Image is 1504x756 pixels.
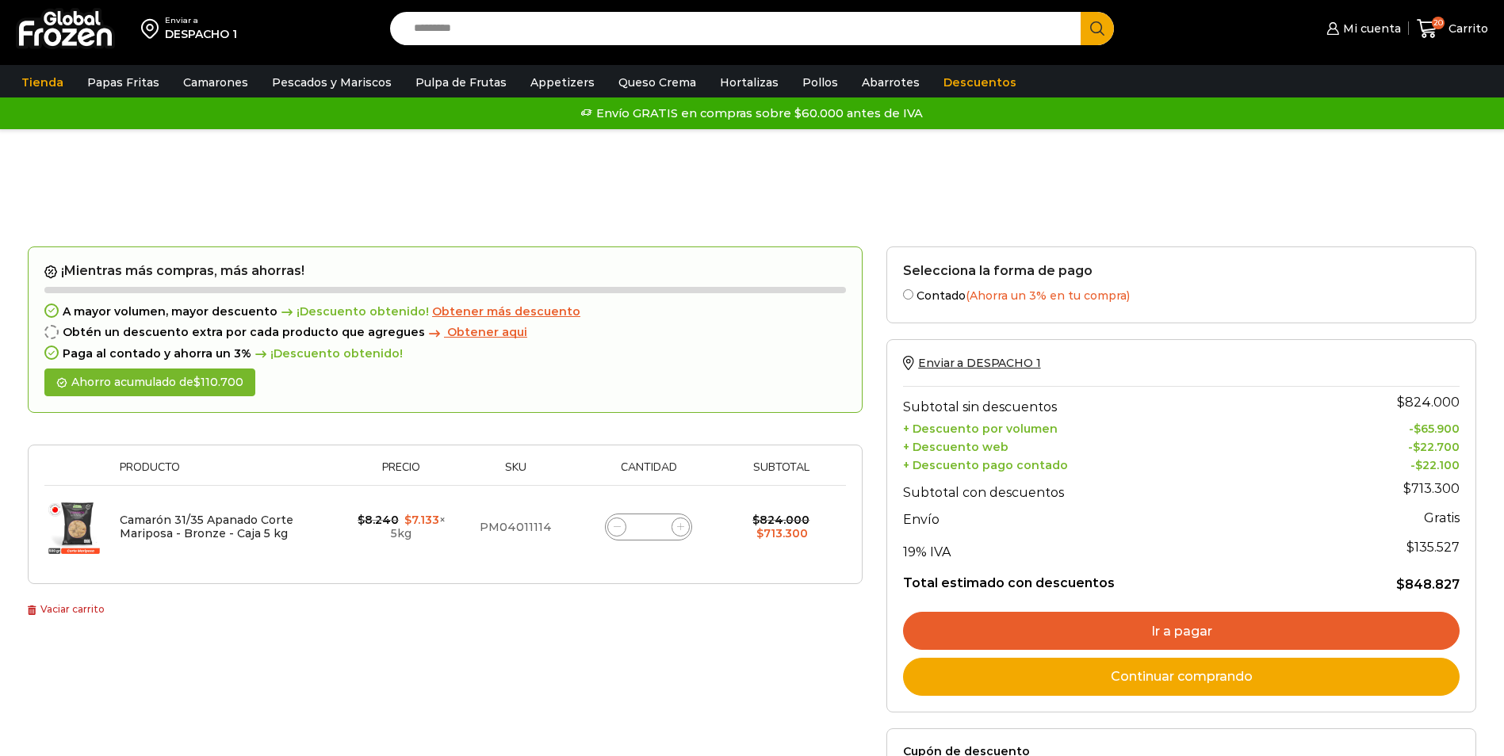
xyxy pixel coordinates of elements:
span: Obtener aqui [447,325,527,339]
td: - [1319,437,1460,455]
a: Hortalizas [712,67,786,97]
span: 135.527 [1406,540,1460,555]
a: Obtener más descuento [432,305,580,319]
th: + Descuento pago contado [903,454,1318,472]
th: Sku [457,461,574,486]
button: Search button [1081,12,1114,45]
a: Pollos [794,67,846,97]
th: Producto [112,461,346,486]
span: $ [193,375,201,389]
span: Carrito [1445,21,1488,36]
div: Ahorro acumulado de [44,368,255,396]
a: Pulpa de Frutas [408,67,515,97]
th: Subtotal sin descuentos [903,387,1318,418]
a: Appetizers [522,67,603,97]
bdi: 848.827 [1396,577,1460,592]
span: (Ahorra un 3% en tu compra) [966,288,1130,303]
th: Subtotal [724,461,838,486]
td: - [1319,454,1460,472]
th: Cantidad [574,461,724,486]
span: ¡Descuento obtenido! [251,347,403,361]
a: Camarón 31/35 Apanado Corte Mariposa - Bronze - Caja 5 kg [120,513,293,540]
td: PM04011114 [457,486,574,568]
a: Abarrotes [854,67,928,97]
div: DESPACHO 1 [165,26,237,42]
span: $ [358,513,365,527]
a: Descuentos [936,67,1024,97]
td: × 5kg [346,486,458,568]
a: Enviar a DESPACHO 1 [903,356,1040,370]
a: Tienda [13,67,71,97]
span: $ [1415,458,1422,472]
a: Papas Fritas [79,67,167,97]
th: + Descuento por volumen [903,418,1318,437]
span: Enviar a DESPACHO 1 [918,356,1040,370]
input: Product quantity [637,516,660,538]
span: $ [756,526,763,540]
th: + Descuento web [903,437,1318,455]
span: $ [1414,422,1421,436]
div: Enviar a [165,15,237,26]
th: Subtotal con descuentos [903,472,1318,504]
span: $ [752,513,760,527]
span: $ [1406,540,1414,555]
a: Camarones [175,67,256,97]
bdi: 824.000 [1397,395,1460,410]
strong: Gratis [1424,510,1460,525]
span: $ [1396,577,1405,592]
bdi: 65.900 [1414,422,1460,436]
bdi: 824.000 [752,513,809,527]
th: Precio [346,461,458,486]
bdi: 22.100 [1415,458,1460,472]
a: Mi cuenta [1322,13,1400,44]
bdi: 713.300 [1403,481,1460,496]
a: Ir a pagar [903,612,1460,650]
a: Vaciar carrito [28,603,105,615]
div: A mayor volumen, mayor descuento [44,305,846,319]
a: 20 Carrito [1417,10,1488,48]
span: Mi cuenta [1339,21,1401,36]
div: Obtén un descuento extra por cada producto que agregues [44,326,846,339]
span: $ [1397,395,1405,410]
th: Envío [903,504,1318,532]
span: $ [404,513,411,527]
span: $ [1403,481,1411,496]
th: Total estimado con descuentos [903,563,1318,594]
span: ¡Descuento obtenido! [277,305,429,319]
bdi: 22.700 [1413,440,1460,454]
a: Continuar comprando [903,658,1460,696]
bdi: 110.700 [193,375,243,389]
a: Pescados y Mariscos [264,67,400,97]
label: Contado [903,286,1460,303]
input: Contado(Ahorra un 3% en tu compra) [903,289,913,300]
span: 20 [1432,17,1445,29]
bdi: 8.240 [358,513,399,527]
th: 19% IVA [903,532,1318,563]
td: - [1319,418,1460,437]
span: Obtener más descuento [432,304,580,319]
bdi: 713.300 [756,526,808,540]
h2: ¡Mientras más compras, más ahorras! [44,263,846,279]
a: Obtener aqui [425,326,527,339]
bdi: 7.133 [404,513,439,527]
a: Queso Crema [610,67,704,97]
span: $ [1413,440,1420,454]
h2: Selecciona la forma de pago [903,263,1460,278]
img: address-field-icon.svg [141,15,165,42]
div: Paga al contado y ahorra un 3% [44,347,846,361]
